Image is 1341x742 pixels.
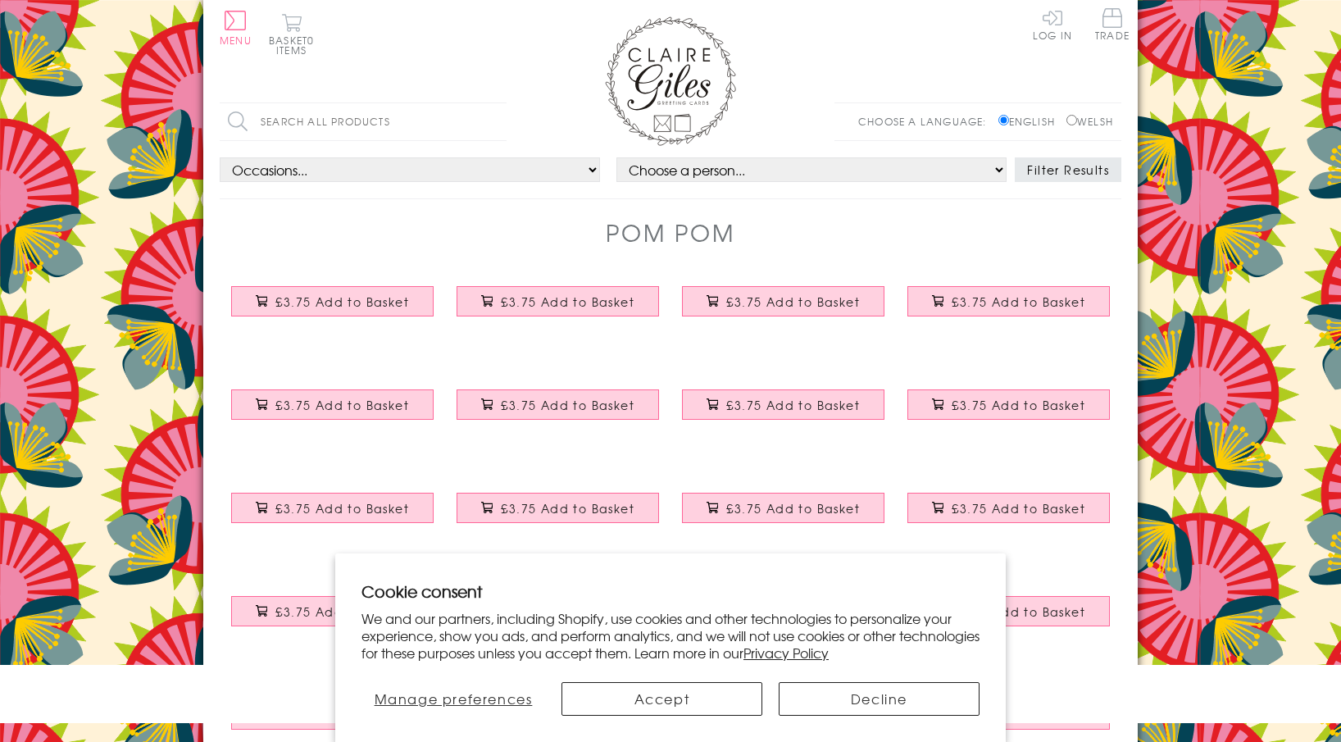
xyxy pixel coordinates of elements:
a: First Holy Communion Card, Pink Flowers, Embellished with pompoms £3.75 Add to Basket [896,377,1121,448]
button: £3.75 Add to Basket [682,389,885,420]
button: £3.75 Add to Basket [907,286,1111,316]
a: Christening Baptism Card, Cross and Dove, with love, Embellished with pompoms £3.75 Add to Basket [445,377,670,448]
img: Claire Giles Greetings Cards [605,16,736,146]
span: £3.75 Add to Basket [726,294,860,310]
button: £3.75 Add to Basket [682,286,885,316]
a: Everyday Card, Trapical Leaves, Happy Birthday , Embellished with pompoms £3.75 Add to Basket [445,274,670,344]
span: £3.75 Add to Basket [952,397,1085,413]
a: Everyday Card, Cat with Balloons, Purrr-fect Birthday, Embellished with pompoms £3.75 Add to Basket [220,274,445,344]
button: Accept [561,682,762,716]
button: £3.75 Add to Basket [907,493,1111,523]
button: £3.75 Add to Basket [457,389,660,420]
a: Log In [1033,8,1072,40]
button: Manage preferences [361,682,545,716]
a: Trade [1095,8,1130,43]
button: £3.75 Add to Basket [457,286,660,316]
button: £3.75 Add to Basket [457,493,660,523]
button: £3.75 Add to Basket [231,286,434,316]
button: £3.75 Add to Basket [231,389,434,420]
p: We and our partners, including Shopify, use cookies and other technologies to personalize your ex... [361,610,980,661]
span: 0 items [276,33,314,57]
a: Wedding Card, Pop! You're Engaged Best News, Embellished with colourful pompoms £3.75 Add to Basket [445,480,670,551]
a: Wedding Card, Flowers, Congratulations, Embellished with colourful pompoms £3.75 Add to Basket [220,480,445,551]
span: Trade [1095,8,1130,40]
span: £3.75 Add to Basket [501,500,634,517]
h1: Pom Pom [606,216,734,249]
span: Manage preferences [375,689,533,708]
button: £3.75 Add to Basket [907,596,1111,626]
button: £3.75 Add to Basket [682,493,885,523]
span: £3.75 Add to Basket [501,294,634,310]
input: Search [490,103,507,140]
button: £3.75 Add to Basket [231,596,434,626]
span: £3.75 Add to Basket [726,397,860,413]
span: £3.75 Add to Basket [501,397,634,413]
span: £3.75 Add to Basket [275,397,409,413]
span: £3.75 Add to Basket [952,294,1085,310]
a: First Holy Communion Card, Blue Flowers, Embellished with pompoms £3.75 Add to Basket [670,377,896,448]
button: £3.75 Add to Basket [907,389,1111,420]
p: Choose a language: [858,114,995,129]
span: £3.75 Add to Basket [275,603,409,620]
label: Welsh [1066,114,1113,129]
span: £3.75 Add to Basket [275,500,409,517]
button: Filter Results [1015,157,1121,182]
a: A Level Good Luck Card, Dotty Circle, Embellished with pompoms £3.75 Add to Basket [220,584,445,654]
a: Birthday Card, Flowers, Granddaughter, Happy Birthday, Embellished with pompoms £3.75 Add to Basket [670,274,896,344]
button: £3.75 Add to Basket [231,493,434,523]
button: Decline [779,682,980,716]
h2: Cookie consent [361,580,980,603]
a: Sympathy Card, Sorry, Thinking of you, Embellished with pompoms £3.75 Add to Basket [220,377,445,448]
input: English [998,115,1009,125]
button: Basket0 items [269,13,314,55]
label: English [998,114,1063,129]
a: Exam Good Luck Card, Stars, Embellished with pompoms £3.75 Add to Basket [896,480,1121,551]
span: £3.75 Add to Basket [952,500,1085,517]
input: Search all products [220,103,507,140]
input: Welsh [1066,115,1077,125]
button: Menu [220,11,252,45]
span: Menu [220,33,252,48]
a: Privacy Policy [743,643,829,662]
a: Birthday Card, Dotty Circle, Happy Birthday, Nephew, Embellished with pompoms £3.75 Add to Basket [896,274,1121,344]
a: Congratulations National Exam Results Card, Star, Embellished with pompoms £3.75 Add to Basket [896,584,1121,654]
span: £3.75 Add to Basket [952,603,1085,620]
span: £3.75 Add to Basket [726,500,860,517]
a: Good Luck Card, Pencil case, First Day of School, Embellished with pompoms £3.75 Add to Basket [670,480,896,551]
span: £3.75 Add to Basket [275,294,409,310]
